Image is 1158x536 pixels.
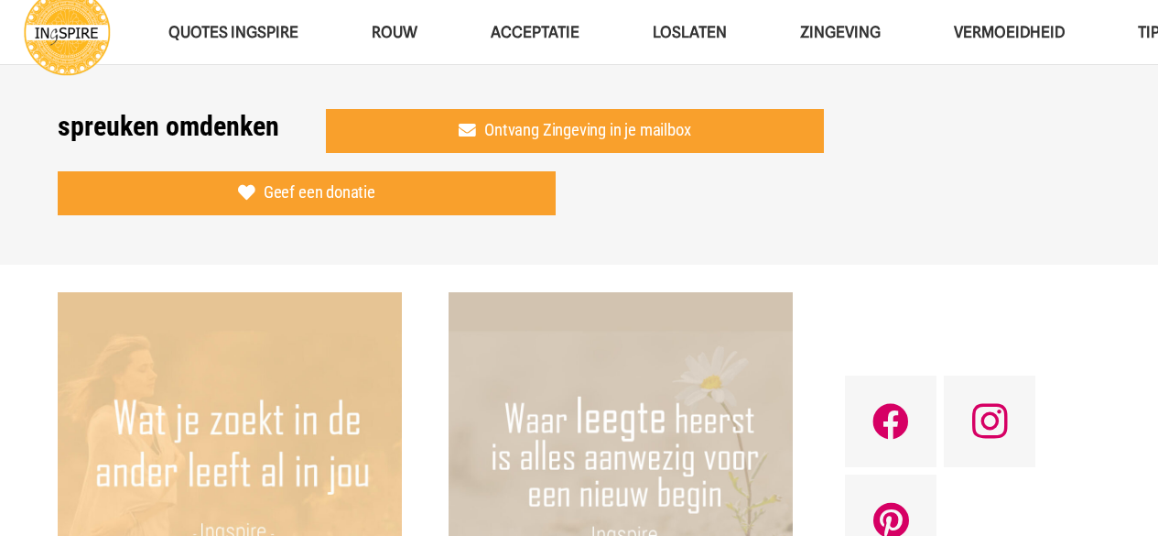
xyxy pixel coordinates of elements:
a: Instagram [944,376,1035,467]
a: AcceptatieAcceptatie Menu [454,9,616,56]
a: Geef een donatie [58,171,557,215]
span: VERMOEIDHEID [954,23,1065,41]
a: VERMOEIDHEIDVERMOEIDHEID Menu [917,9,1101,56]
a: Ontvang Zingeving in je mailbox [326,109,825,153]
span: Ontvang Zingeving in je mailbox [484,121,690,141]
a: QUOTES INGSPIREQUOTES INGSPIRE Menu [132,9,335,56]
span: ROUW [372,23,417,41]
a: ROUWROUW Menu [335,9,454,56]
a: Facebook [845,376,936,467]
span: Loslaten [653,23,727,41]
h1: spreuken omdenken [58,110,279,143]
span: Acceptatie [491,23,579,41]
span: QUOTES INGSPIRE [168,23,298,41]
a: ZingevingZingeving Menu [763,9,917,56]
span: Zingeving [800,23,881,41]
span: Geef een donatie [264,183,375,203]
a: LoslatenLoslaten Menu [616,9,763,56]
